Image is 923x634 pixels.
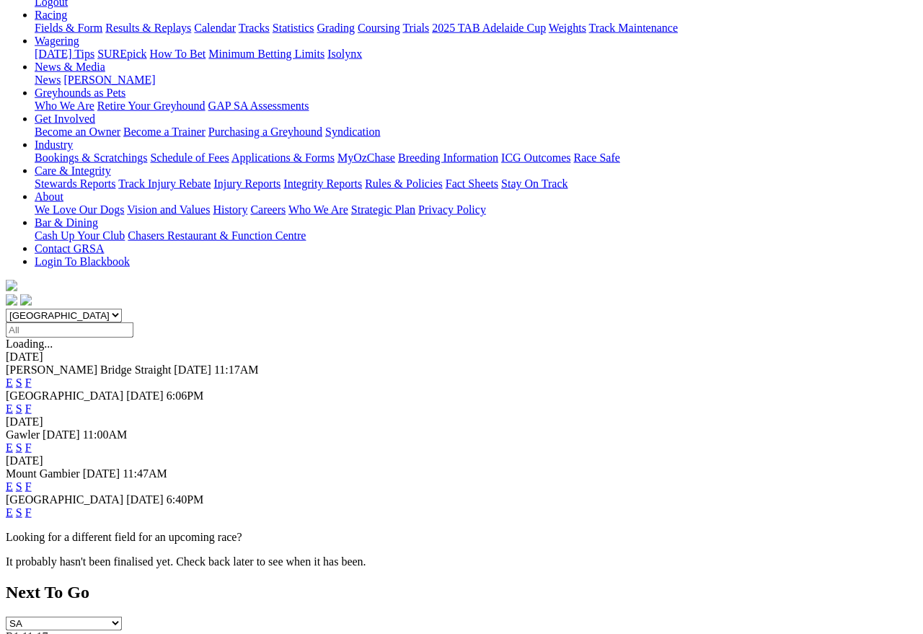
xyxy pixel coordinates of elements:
[35,61,105,73] a: News & Media
[35,48,94,60] a: [DATE] Tips
[283,177,362,190] a: Integrity Reports
[6,441,13,454] a: E
[6,351,917,364] div: [DATE]
[126,389,164,402] span: [DATE]
[6,294,17,306] img: facebook.svg
[16,402,22,415] a: S
[250,203,286,216] a: Careers
[16,506,22,519] a: S
[351,203,415,216] a: Strategic Plan
[6,364,171,376] span: [PERSON_NAME] Bridge Straight
[35,113,95,125] a: Get Involved
[167,493,204,506] span: 6:40PM
[6,467,80,480] span: Mount Gambier
[317,22,355,34] a: Grading
[35,74,61,86] a: News
[6,454,917,467] div: [DATE]
[501,177,568,190] a: Stay On Track
[167,389,204,402] span: 6:06PM
[35,216,98,229] a: Bar & Dining
[43,428,80,441] span: [DATE]
[25,402,32,415] a: F
[16,480,22,493] a: S
[174,364,211,376] span: [DATE]
[35,35,79,47] a: Wagering
[35,74,917,87] div: News & Media
[432,22,546,34] a: 2025 TAB Adelaide Cup
[35,100,917,113] div: Greyhounds as Pets
[97,100,206,112] a: Retire Your Greyhound
[123,126,206,138] a: Become a Trainer
[150,48,206,60] a: How To Bet
[6,377,13,389] a: E
[231,151,335,164] a: Applications & Forms
[208,48,324,60] a: Minimum Betting Limits
[35,203,124,216] a: We Love Our Dogs
[25,506,32,519] a: F
[97,48,146,60] a: SUREpick
[6,428,40,441] span: Gawler
[6,506,13,519] a: E
[337,151,395,164] a: MyOzChase
[446,177,498,190] a: Fact Sheets
[35,229,917,242] div: Bar & Dining
[35,164,111,177] a: Care & Integrity
[6,338,53,350] span: Loading...
[35,229,125,242] a: Cash Up Your Club
[6,402,13,415] a: E
[365,177,443,190] a: Rules & Policies
[35,9,67,21] a: Racing
[35,138,73,151] a: Industry
[118,177,211,190] a: Track Injury Rebate
[83,467,120,480] span: [DATE]
[35,100,94,112] a: Who We Are
[327,48,362,60] a: Isolynx
[127,203,210,216] a: Vision and Values
[35,203,917,216] div: About
[325,126,380,138] a: Syndication
[35,126,120,138] a: Become an Owner
[35,255,130,268] a: Login To Blackbook
[25,480,32,493] a: F
[6,555,366,568] partial: It probably hasn't been finalised yet. Check back later to see when it has been.
[83,428,128,441] span: 11:00AM
[150,151,229,164] a: Schedule of Fees
[589,22,678,34] a: Track Maintenance
[6,322,133,338] input: Select date
[35,22,102,34] a: Fields & Form
[239,22,270,34] a: Tracks
[63,74,155,86] a: [PERSON_NAME]
[25,441,32,454] a: F
[6,493,123,506] span: [GEOGRAPHIC_DATA]
[273,22,314,34] a: Statistics
[6,531,917,544] p: Looking for a different field for an upcoming race?
[35,22,917,35] div: Racing
[398,151,498,164] a: Breeding Information
[6,415,917,428] div: [DATE]
[6,480,13,493] a: E
[20,294,32,306] img: twitter.svg
[208,100,309,112] a: GAP SA Assessments
[549,22,586,34] a: Weights
[35,48,917,61] div: Wagering
[105,22,191,34] a: Results & Replays
[35,177,917,190] div: Care & Integrity
[501,151,570,164] a: ICG Outcomes
[6,389,123,402] span: [GEOGRAPHIC_DATA]
[573,151,619,164] a: Race Safe
[6,280,17,291] img: logo-grsa-white.png
[418,203,486,216] a: Privacy Policy
[35,242,104,255] a: Contact GRSA
[208,126,322,138] a: Purchasing a Greyhound
[123,467,167,480] span: 11:47AM
[25,377,32,389] a: F
[16,377,22,389] a: S
[35,177,115,190] a: Stewards Reports
[358,22,400,34] a: Coursing
[126,493,164,506] span: [DATE]
[128,229,306,242] a: Chasers Restaurant & Function Centre
[16,441,22,454] a: S
[35,126,917,138] div: Get Involved
[194,22,236,34] a: Calendar
[35,190,63,203] a: About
